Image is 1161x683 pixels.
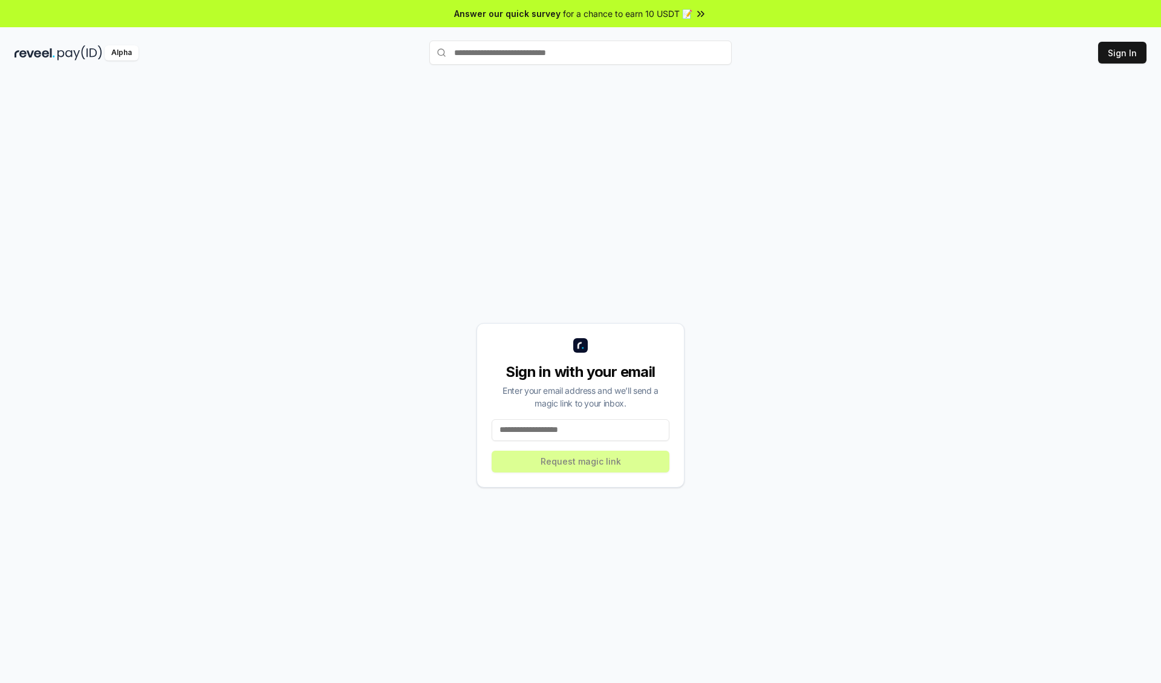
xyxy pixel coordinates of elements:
img: reveel_dark [15,45,55,60]
div: Alpha [105,45,138,60]
div: Sign in with your email [492,362,669,382]
img: pay_id [57,45,102,60]
div: Enter your email address and we’ll send a magic link to your inbox. [492,384,669,410]
img: logo_small [573,338,588,353]
button: Sign In [1098,42,1146,64]
span: for a chance to earn 10 USDT 📝 [563,7,692,20]
span: Answer our quick survey [454,7,561,20]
